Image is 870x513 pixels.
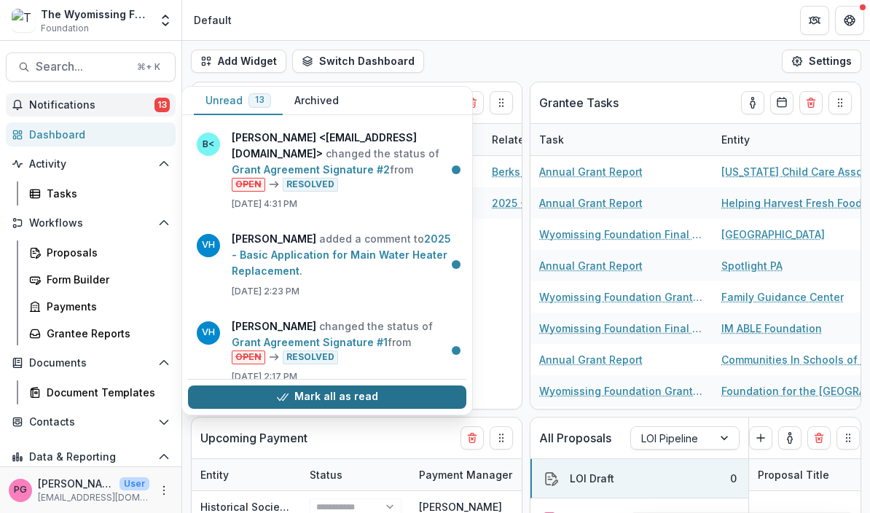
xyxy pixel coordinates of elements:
[47,186,164,201] div: Tasks
[188,9,238,31] nav: breadcrumb
[410,459,556,490] div: Payment Manager
[255,95,264,105] span: 13
[6,351,176,375] button: Open Documents
[29,451,152,463] span: Data & Reporting
[539,289,704,305] a: Wyomissing Foundation Grant Report
[721,289,844,305] a: Family Guidance Center
[23,267,176,291] a: Form Builder
[778,426,802,450] button: toggle-assigned-to-me
[721,258,783,273] a: Spotlight PA
[41,7,149,22] div: The Wyomissing Foundation
[539,258,643,273] a: Annual Grant Report
[721,227,825,242] a: [GEOGRAPHIC_DATA]
[828,91,852,114] button: Drag
[47,385,164,400] div: Document Templates
[47,245,164,260] div: Proposals
[155,6,176,35] button: Open entity switcher
[301,459,410,490] div: Status
[232,163,390,176] a: Grant Agreement Signature #2
[23,240,176,265] a: Proposals
[461,426,484,450] button: Delete card
[483,124,665,155] div: Related Proposal
[194,12,232,28] div: Default
[154,98,170,112] span: 13
[539,321,704,336] a: Wyomissing Foundation Final Grant Report
[730,471,737,486] div: 0
[191,50,286,73] button: Add Widget
[539,164,643,179] a: Annual Grant Report
[232,318,458,364] p: changed the status of from
[836,426,860,450] button: Drag
[192,459,301,490] div: Entity
[749,467,838,482] div: Proposal Title
[292,50,424,73] button: Switch Dashboard
[41,22,89,35] span: Foundation
[749,426,772,450] button: Create Proposal
[47,299,164,314] div: Payments
[6,152,176,176] button: Open Activity
[283,87,350,115] button: Archived
[539,429,611,447] p: All Proposals
[192,467,238,482] div: Entity
[119,477,149,490] p: User
[539,94,619,111] p: Grantee Tasks
[492,195,651,211] a: 2025 - RPM Capital Application
[232,232,451,277] a: 2025 - Basic Application for Main Water Heater Replacement
[194,87,283,115] button: Unread
[23,181,176,205] a: Tasks
[410,467,521,482] div: Payment Manager
[539,195,643,211] a: Annual Grant Report
[23,380,176,404] a: Document Templates
[232,231,458,279] p: added a comment to .
[6,211,176,235] button: Open Workflows
[47,272,164,287] div: Form Builder
[6,93,176,117] button: Notifications13
[530,459,748,498] button: LOI Draft0
[799,91,823,114] button: Delete card
[23,321,176,345] a: Grantee Reports
[713,132,759,147] div: Entity
[741,91,764,114] button: toggle-assigned-to-me
[800,6,829,35] button: Partners
[539,227,704,242] a: Wyomissing Foundation Final Grant Report
[492,164,657,179] a: Berks County Redevelopment Authority - [STREET_ADDRESS]
[530,124,713,155] div: Task
[200,501,409,513] a: Historical Society of [GEOGRAPHIC_DATA]
[6,122,176,146] a: Dashboard
[12,9,35,32] img: The Wyomissing Foundation
[29,99,154,111] span: Notifications
[29,127,164,142] div: Dashboard
[232,130,458,192] p: changed the status of from
[29,416,152,428] span: Contacts
[188,385,466,409] button: Mark all as read
[490,91,513,114] button: Drag
[6,445,176,469] button: Open Data & Reporting
[490,426,513,450] button: Drag
[530,132,573,147] div: Task
[782,50,861,73] button: Settings
[483,132,588,147] div: Related Proposal
[807,426,831,450] button: Delete card
[155,482,173,499] button: More
[770,91,793,114] button: Calendar
[29,357,152,369] span: Documents
[6,410,176,434] button: Open Contacts
[200,429,307,447] p: Upcoming Payment
[539,352,643,367] a: Annual Grant Report
[570,471,614,486] div: LOI Draft
[134,59,163,75] div: ⌘ + K
[38,476,114,491] p: [PERSON_NAME]
[6,52,176,82] button: Search...
[835,6,864,35] button: Get Help
[29,158,152,171] span: Activity
[721,321,822,336] a: IM ABLE Foundation
[232,336,388,348] a: Grant Agreement Signature #1
[36,60,128,74] span: Search...
[539,383,704,399] a: Wyomissing Foundation Grant Report
[14,485,27,495] div: Pat Giles
[38,491,149,504] p: [EMAIL_ADDRESS][DOMAIN_NAME]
